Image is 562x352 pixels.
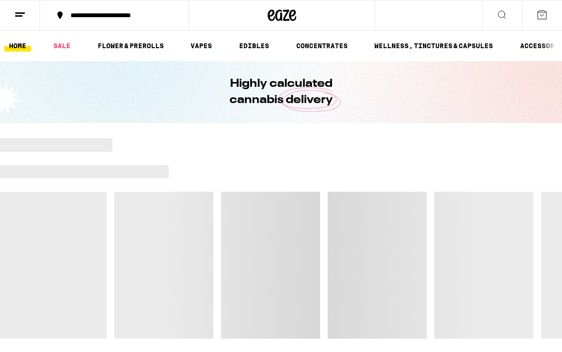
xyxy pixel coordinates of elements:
[370,40,498,52] a: WELLNESS, TINCTURES & CAPSULES
[234,40,274,52] a: EDIBLES
[202,76,360,108] h1: Highly calculated cannabis delivery
[49,40,75,52] a: SALE
[93,40,169,52] a: FLOWER & PREROLLS
[4,40,31,52] a: HOME
[22,7,41,15] span: Help
[186,40,217,52] a: VAPES
[291,40,352,52] a: CONCENTRATES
